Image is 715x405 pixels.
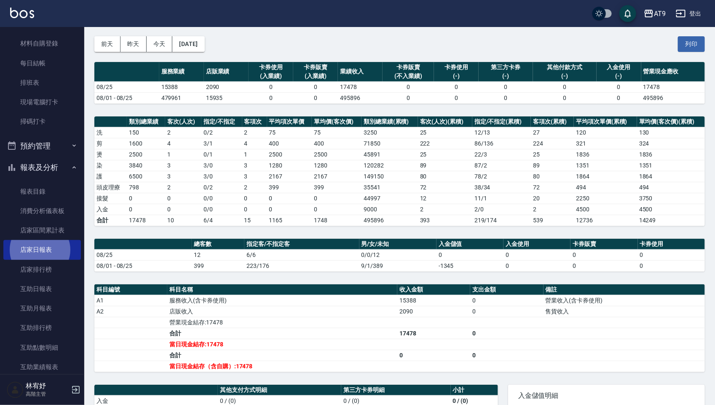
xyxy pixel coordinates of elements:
th: 科目編號 [94,284,167,295]
td: 12 [418,193,472,204]
td: 27 [531,127,574,138]
td: 0 [127,193,165,204]
td: 0 [470,350,543,361]
button: 登出 [672,6,705,22]
td: 2250 [574,193,637,204]
td: 3840 [127,160,165,171]
td: 護 [94,171,127,182]
td: 1351 [637,160,705,171]
td: 71850 [362,138,418,149]
button: 預約管理 [3,135,81,157]
td: 399 [267,182,312,193]
th: 單均價(客次價) [312,116,362,127]
td: 78 / 2 [472,171,531,182]
td: 495896 [641,92,705,103]
td: 1864 [637,171,705,182]
td: 89 [531,160,574,171]
td: 2167 [267,171,312,182]
td: 3 [242,160,267,171]
div: 其他付款方式 [535,63,594,72]
td: 6/4 [201,215,242,226]
th: 客項次(累積) [531,116,574,127]
td: 0 / 1 [201,149,242,160]
button: 前天 [94,36,121,52]
th: 收入金額 [397,284,470,295]
td: 0 [479,81,533,92]
a: 掃碼打卡 [3,112,81,131]
td: 75 [267,127,312,138]
table: a dense table [94,62,705,104]
th: 科目名稱 [167,284,397,295]
table: a dense table [94,284,705,372]
td: 3 / 0 [201,160,242,171]
td: 0 [165,204,201,215]
td: 0 [242,193,267,204]
td: 80 [418,171,472,182]
td: 0 [434,92,479,103]
td: 08/25 [94,81,159,92]
td: 0 [383,81,434,92]
td: 0 / 0 [201,193,242,204]
td: 0 [503,249,570,260]
td: 72 [418,182,472,193]
th: 入金使用 [503,239,570,250]
td: 224 [531,138,574,149]
td: 0 [470,306,543,317]
td: 燙 [94,149,127,160]
td: 80 [531,171,574,182]
td: 合計 [167,350,397,361]
div: (-) [535,72,594,81]
td: 3 [165,160,201,171]
td: 495896 [338,92,383,103]
td: 3250 [362,127,418,138]
td: 1165 [267,215,312,226]
th: 第三方卡券明細 [341,385,450,396]
a: 現場電腦打卡 [3,92,81,112]
td: 2500 [127,149,165,160]
a: 報表目錄 [3,182,81,201]
td: 0 [533,92,597,103]
th: 指定/不指定(累積) [472,116,531,127]
td: 1748 [312,215,362,226]
div: (-) [599,72,639,81]
td: 798 [127,182,165,193]
td: 11 / 1 [472,193,531,204]
td: 2 [418,204,472,215]
a: 店家日報表 [3,240,81,259]
td: 1280 [312,160,362,171]
td: 4 [165,138,201,149]
td: 72 [531,182,574,193]
td: 2500 [312,149,362,160]
img: Person [7,381,24,398]
td: 222 [418,138,472,149]
th: 總客數 [192,239,244,250]
td: 2 [531,204,574,215]
td: 當日現金結存（含自購）:17478 [167,361,397,372]
td: 321 [574,138,637,149]
td: 0 [312,193,362,204]
td: 當日現金結存:17478 [167,339,397,350]
td: 2 [165,127,201,138]
td: 1351 [574,160,637,171]
td: 3 [165,171,201,182]
td: 400 [267,138,312,149]
td: 1836 [574,149,637,160]
td: 89 [418,160,472,171]
th: 小計 [451,385,498,396]
td: 35541 [362,182,418,193]
td: 1 [242,149,267,160]
table: a dense table [94,239,705,272]
td: 324 [637,138,705,149]
th: 卡券使用 [638,239,705,250]
td: 4500 [637,204,705,215]
td: 2 / 0 [472,204,531,215]
div: 卡券販賣 [295,63,336,72]
button: save [619,5,636,22]
th: 單均價(客次價)(累積) [637,116,705,127]
a: 店家區間累計表 [3,221,81,240]
td: 0 [597,92,641,103]
td: 服務收入(含卡券使用) [167,295,397,306]
td: 染 [94,160,127,171]
td: A2 [94,306,167,317]
div: AT9 [654,8,666,19]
